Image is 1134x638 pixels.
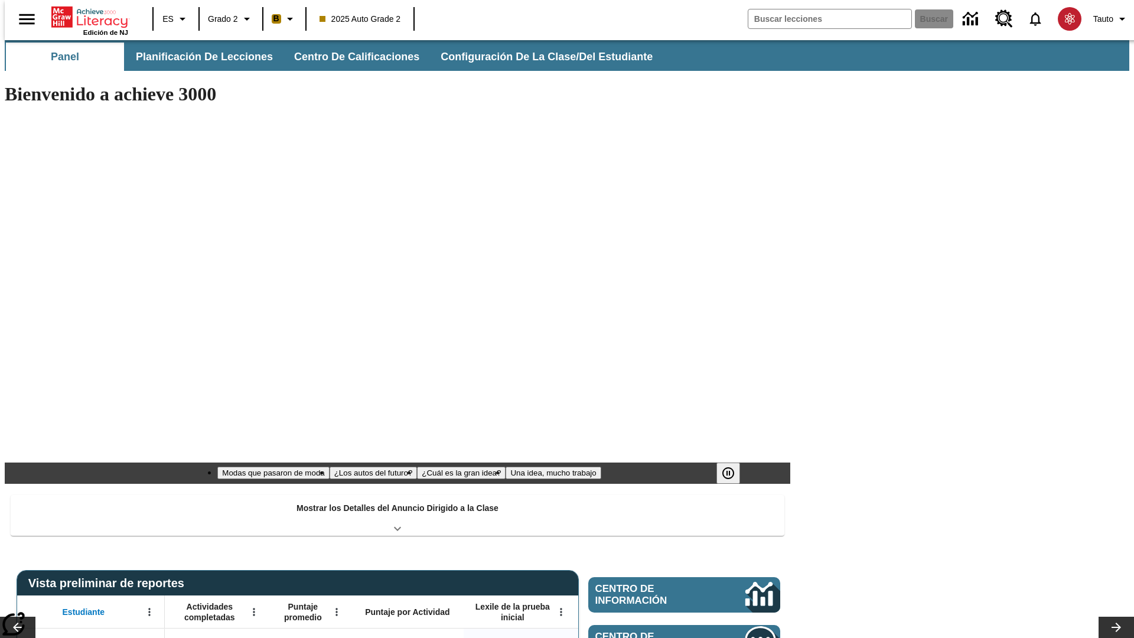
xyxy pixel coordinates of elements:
span: 2025 Auto Grade 2 [320,13,401,25]
div: Subbarra de navegación [5,40,1129,71]
span: Centro de información [595,583,706,607]
button: Escoja un nuevo avatar [1051,4,1089,34]
a: Notificaciones [1020,4,1051,34]
span: B [273,11,279,26]
span: Edición de NJ [83,29,128,36]
button: Pausar [716,463,740,484]
button: Abrir menú [328,603,346,621]
span: Centro de calificaciones [294,50,419,64]
a: Portada [51,5,128,29]
div: Mostrar los Detalles del Anuncio Dirigido a la Clase [11,495,784,536]
span: Estudiante [63,607,105,617]
input: Buscar campo [748,9,911,28]
p: Mostrar los Detalles del Anuncio Dirigido a la Clase [296,502,498,515]
span: Puntaje promedio [275,601,331,623]
button: Abrir menú [552,603,570,621]
button: Centro de calificaciones [285,43,429,71]
button: Panel [6,43,124,71]
a: Centro de recursos, Se abrirá en una pestaña nueva. [988,3,1020,35]
span: Configuración de la clase/del estudiante [441,50,653,64]
span: Panel [51,50,79,64]
img: avatar image [1058,7,1081,31]
a: Centro de información [588,577,780,613]
button: Grado: Grado 2, Elige un grado [203,8,259,30]
span: Puntaje por Actividad [365,607,449,617]
button: Diapositiva 4 Una idea, mucho trabajo [506,467,601,479]
h1: Bienvenido a achieve 3000 [5,83,790,105]
div: Subbarra de navegación [5,43,663,71]
button: Diapositiva 2 ¿Los autos del futuro? [330,467,418,479]
button: Configuración de la clase/del estudiante [431,43,662,71]
button: Planificación de lecciones [126,43,282,71]
span: Actividades completadas [171,601,249,623]
span: Lexile de la prueba inicial [470,601,556,623]
span: Tauto [1093,13,1113,25]
div: Portada [51,4,128,36]
button: Abrir menú [141,603,158,621]
button: Diapositiva 1 Modas que pasaron de moda [217,467,329,479]
button: Carrusel de lecciones, seguir [1099,617,1134,638]
button: Lenguaje: ES, Selecciona un idioma [157,8,195,30]
button: Boost El color de la clase es anaranjado claro. Cambiar el color de la clase. [267,8,302,30]
div: Pausar [716,463,752,484]
span: Planificación de lecciones [136,50,273,64]
button: Perfil/Configuración [1089,8,1134,30]
a: Centro de información [956,3,988,35]
button: Diapositiva 3 ¿Cuál es la gran idea? [417,467,506,479]
span: Grado 2 [208,13,238,25]
span: Vista preliminar de reportes [28,577,190,590]
button: Abrir menú [245,603,263,621]
button: Abrir el menú lateral [9,2,44,37]
span: ES [162,13,174,25]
